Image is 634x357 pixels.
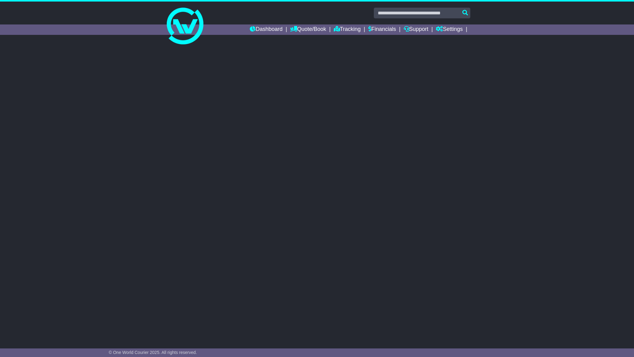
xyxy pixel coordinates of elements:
[404,24,428,35] a: Support
[250,24,282,35] a: Dashboard
[290,24,326,35] a: Quote/Book
[436,24,463,35] a: Settings
[368,24,396,35] a: Financials
[109,350,197,355] span: © One World Courier 2025. All rights reserved.
[334,24,361,35] a: Tracking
